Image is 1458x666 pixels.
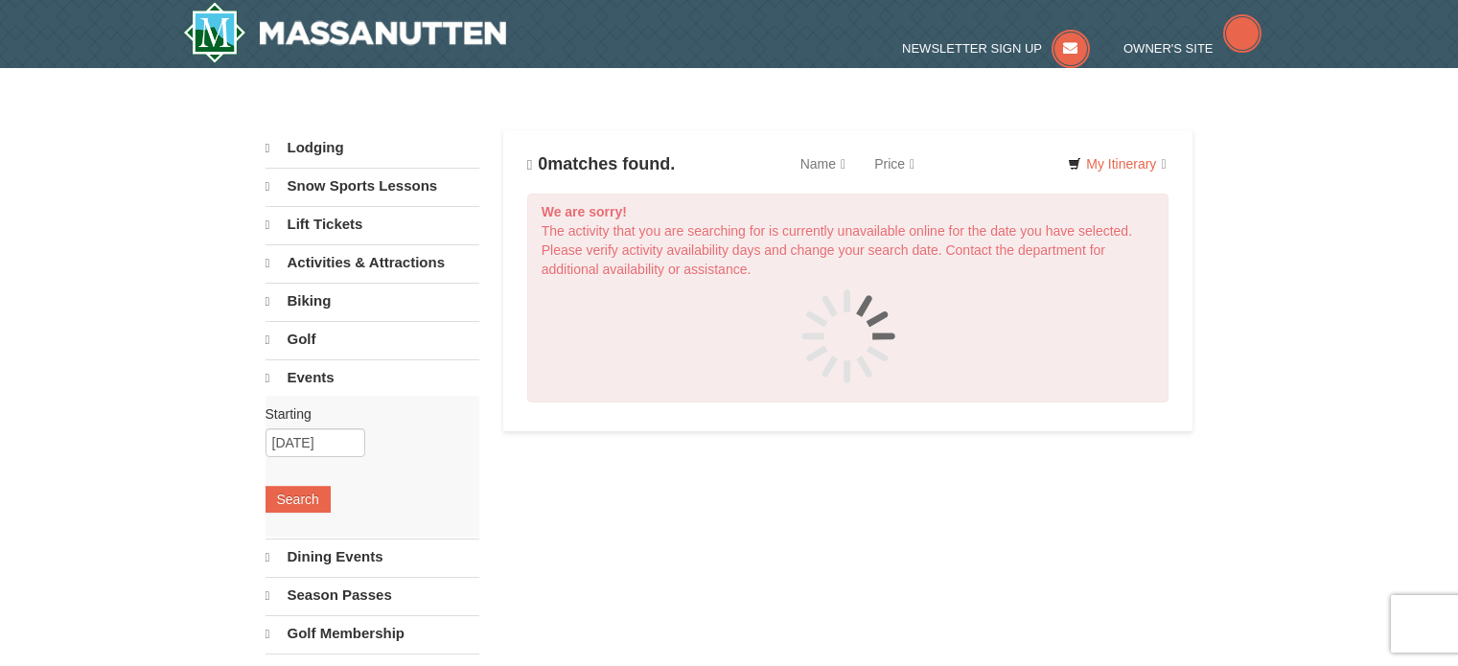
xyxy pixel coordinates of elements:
[266,404,465,424] label: Starting
[266,283,479,319] a: Biking
[183,2,507,63] img: Massanutten Resort Logo
[266,539,479,575] a: Dining Events
[527,194,1169,402] div: The activity that you are searching for is currently unavailable online for the date you have sel...
[266,321,479,357] a: Golf
[266,168,479,204] a: Snow Sports Lessons
[1123,41,1214,56] span: Owner's Site
[266,206,479,242] a: Lift Tickets
[266,359,479,396] a: Events
[266,615,479,652] a: Golf Membership
[1123,41,1261,56] a: Owner's Site
[266,577,479,613] a: Season Passes
[902,41,1090,56] a: Newsletter Sign Up
[266,130,479,166] a: Lodging
[183,2,507,63] a: Massanutten Resort
[800,288,896,384] img: spinner.gif
[860,145,929,183] a: Price
[786,145,860,183] a: Name
[1055,149,1178,178] a: My Itinerary
[266,486,331,513] button: Search
[542,204,627,219] strong: We are sorry!
[902,41,1042,56] span: Newsletter Sign Up
[266,244,479,281] a: Activities & Attractions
